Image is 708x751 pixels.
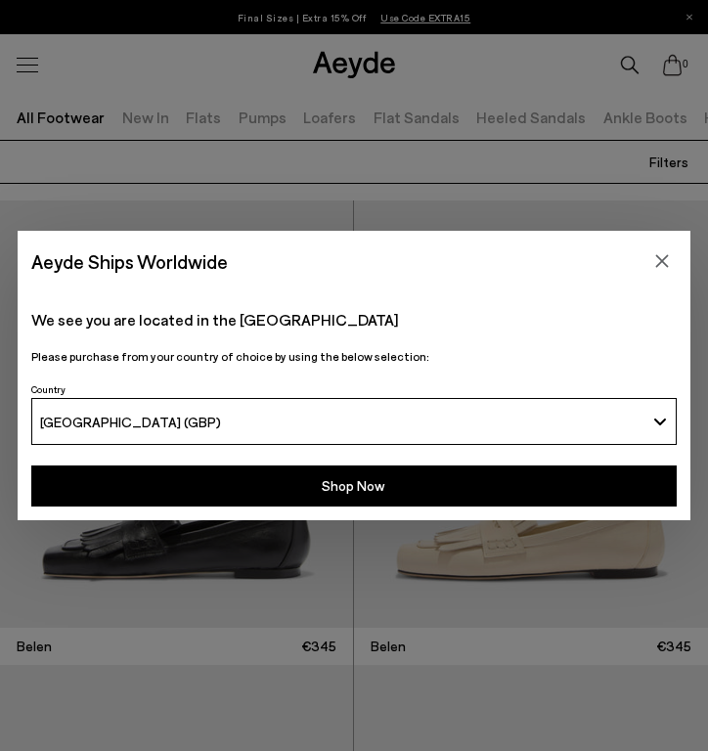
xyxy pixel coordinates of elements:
[40,414,221,430] span: [GEOGRAPHIC_DATA] (GBP)
[647,246,677,276] button: Close
[31,308,677,331] p: We see you are located in the [GEOGRAPHIC_DATA]
[31,383,66,395] span: Country
[31,244,228,279] span: Aeyde Ships Worldwide
[31,465,677,507] button: Shop Now
[31,347,677,366] p: Please purchase from your country of choice by using the below selection:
